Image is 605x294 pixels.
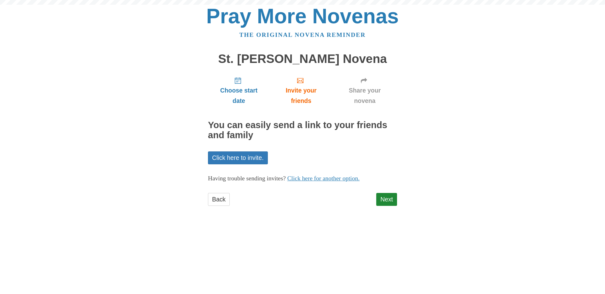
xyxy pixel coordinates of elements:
[208,175,286,182] span: Having trouble sending invites?
[208,151,268,164] a: Click here to invite.
[276,85,326,106] span: Invite your friends
[287,175,360,182] a: Click here for another option.
[206,4,399,28] a: Pray More Novenas
[376,193,397,206] a: Next
[208,120,397,140] h2: You can easily send a link to your friends and family
[214,85,263,106] span: Choose start date
[332,72,397,109] a: Share your novena
[239,31,366,38] a: The original novena reminder
[270,72,332,109] a: Invite your friends
[208,72,270,109] a: Choose start date
[208,193,230,206] a: Back
[208,52,397,66] h1: St. [PERSON_NAME] Novena
[339,85,391,106] span: Share your novena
